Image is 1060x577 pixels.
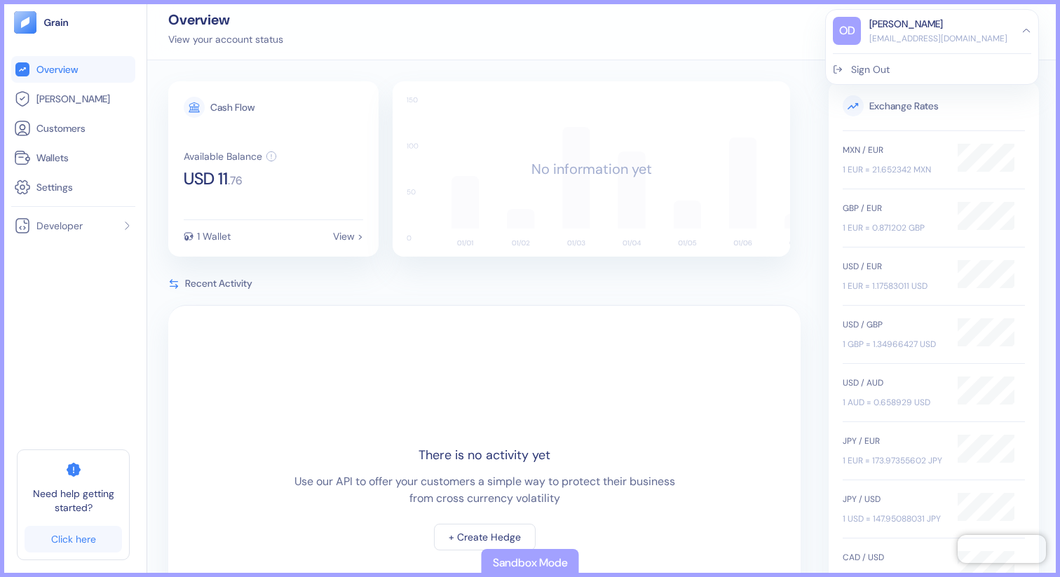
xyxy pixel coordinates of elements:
div: Available Balance [184,151,262,161]
div: View your account status [168,32,283,47]
div: OD [833,17,861,45]
div: JPY / USD [843,493,944,505]
div: JPY / EUR [843,435,944,447]
div: + Create Hedge [449,532,521,542]
div: CAD / USD [843,551,944,564]
a: Click here [25,526,122,552]
a: Overview [14,61,132,78]
div: View > [333,231,363,241]
div: 1 USD = 147.95088031 JPY [843,512,944,525]
a: [PERSON_NAME] [14,90,132,107]
div: [EMAIL_ADDRESS][DOMAIN_NAME] [869,32,1007,45]
span: Need help getting started? [25,487,122,515]
img: logo [43,18,69,27]
div: 1 EUR = 21.652342 MXN [843,163,944,176]
iframe: Chatra live chat [958,535,1046,563]
span: Settings [36,180,73,194]
div: No information yet [531,158,652,179]
div: [PERSON_NAME] [869,17,943,32]
span: USD 11 [184,170,228,187]
button: + Create Hedge [434,524,536,550]
div: 1 EUR = 0.871202 GBP [843,222,944,234]
div: MXN / EUR [843,144,944,156]
div: Cash Flow [210,102,254,112]
div: There is no activity yet [419,446,550,465]
a: Settings [14,179,132,196]
span: Exchange Rates [843,95,1025,116]
div: 1 EUR = 173.97355602 JPY [843,454,944,467]
span: Customers [36,121,86,135]
span: Wallets [36,151,69,165]
div: Sign Out [851,62,890,77]
div: Use our API to offer your customers a simple way to protect their business from cross currency vo... [292,473,677,507]
div: GBP / EUR [843,202,944,215]
div: 1 GBP = 1.34966427 USD [843,338,944,351]
div: 1 Wallet [197,231,231,241]
div: Overview [168,13,283,27]
span: Recent Activity [185,276,252,291]
div: USD / GBP [843,318,944,331]
span: Developer [36,219,83,233]
div: USD / EUR [843,260,944,273]
div: 1 EUR = 1.17583011 USD [843,280,944,292]
a: Customers [14,120,132,137]
button: Available Balance [184,151,277,162]
span: Overview [36,62,78,76]
div: USD / AUD [843,376,944,389]
span: [PERSON_NAME] [36,92,110,106]
span: . 76 [228,175,242,186]
div: Sandbox Mode [493,555,568,571]
div: 1 AUD = 0.658929 USD [843,396,944,409]
a: Wallets [14,149,132,166]
div: Click here [51,534,96,544]
img: logo-tablet-V2.svg [14,11,36,34]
